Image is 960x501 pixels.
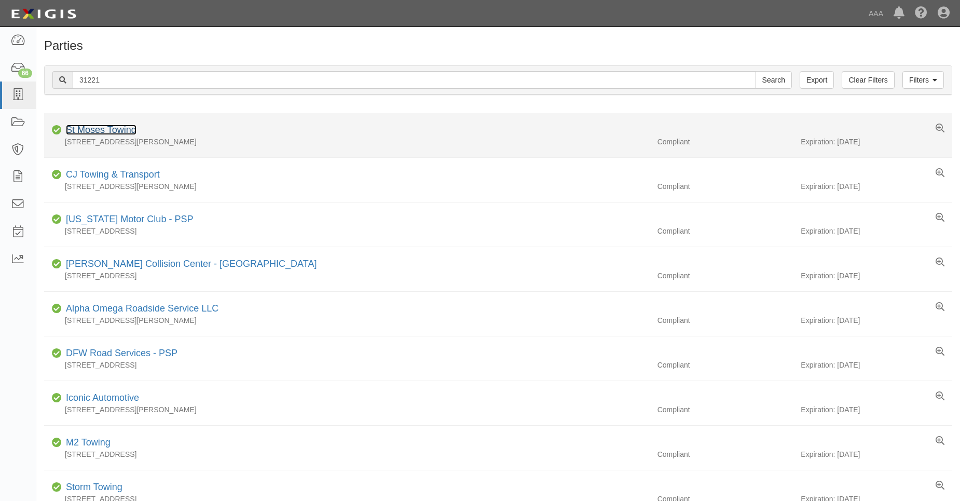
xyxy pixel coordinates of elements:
[73,71,756,89] input: Search
[801,181,952,192] div: Expiration: [DATE]
[44,226,650,236] div: [STREET_ADDRESS]
[650,449,801,459] div: Compliant
[936,302,944,313] a: View results summary
[936,436,944,446] a: View results summary
[801,270,952,281] div: Expiration: [DATE]
[52,484,62,491] i: Compliant
[44,360,650,370] div: [STREET_ADDRESS]
[936,481,944,491] a: View results summary
[842,71,894,89] a: Clear Filters
[66,482,122,492] a: Storm Towing
[650,360,801,370] div: Compliant
[66,437,111,448] a: M2 Towing
[756,71,792,89] input: Search
[62,168,160,182] div: CJ Towing & Transport
[66,348,177,358] a: DFW Road Services - PSP
[650,181,801,192] div: Compliant
[44,39,952,52] h1: Parties
[915,7,927,20] i: Help Center - Complianz
[650,404,801,415] div: Compliant
[801,315,952,326] div: Expiration: [DATE]
[650,137,801,147] div: Compliant
[66,125,136,135] a: St Moses Towing
[62,391,139,405] div: Iconic Automotive
[66,303,218,314] a: Alpha Omega Roadside Service LLC
[62,347,177,360] div: DFW Road Services - PSP
[52,216,62,223] i: Compliant
[801,137,952,147] div: Expiration: [DATE]
[66,392,139,403] a: Iconic Automotive
[62,302,218,316] div: Alpha Omega Roadside Service LLC
[936,213,944,223] a: View results summary
[52,127,62,134] i: Compliant
[8,5,79,23] img: logo-5460c22ac91f19d4615b14bd174203de0afe785f0fc80cf4dbbc73dc1793850b.png
[936,124,944,134] a: View results summary
[650,270,801,281] div: Compliant
[936,391,944,402] a: View results summary
[44,449,650,459] div: [STREET_ADDRESS]
[936,347,944,357] a: View results summary
[52,305,62,313] i: Compliant
[52,171,62,179] i: Compliant
[650,226,801,236] div: Compliant
[44,137,650,147] div: [STREET_ADDRESS][PERSON_NAME]
[44,270,650,281] div: [STREET_ADDRESS]
[44,315,650,326] div: [STREET_ADDRESS][PERSON_NAME]
[936,258,944,268] a: View results summary
[62,481,122,494] div: Storm Towing
[801,449,952,459] div: Expiration: [DATE]
[66,214,193,224] a: [US_STATE] Motor Club - PSP
[52,439,62,446] i: Compliant
[18,69,32,78] div: 66
[902,71,944,89] a: Filters
[863,3,888,24] a: AAA
[44,404,650,415] div: [STREET_ADDRESS][PERSON_NAME]
[801,360,952,370] div: Expiration: [DATE]
[66,169,160,180] a: CJ Towing & Transport
[52,261,62,268] i: Compliant
[44,181,650,192] div: [STREET_ADDRESS][PERSON_NAME]
[52,350,62,357] i: Compliant
[800,71,834,89] a: Export
[62,124,136,137] div: St Moses Towing
[66,259,317,269] a: [PERSON_NAME] Collision Center - [GEOGRAPHIC_DATA]
[801,226,952,236] div: Expiration: [DATE]
[52,395,62,402] i: Compliant
[62,258,317,271] div: Seidner's Collision Center - Montebello
[650,315,801,326] div: Compliant
[62,213,193,226] div: Texas Motor Club - PSP
[936,168,944,179] a: View results summary
[801,404,952,415] div: Expiration: [DATE]
[62,436,111,450] div: M2 Towing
